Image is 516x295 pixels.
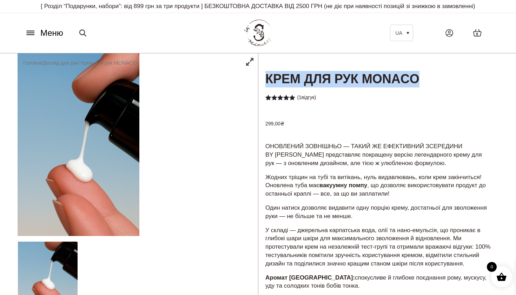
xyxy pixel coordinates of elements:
[265,142,491,167] p: ОНОВЛЕНИЙ ЗОВНІШНЬО — ТАКИЙ ЖЕ ЕФЕКТИВНИЙ ЗСЕРЕДИНИ BY [PERSON_NAME] представляє покращену версію...
[43,60,78,66] a: Догляд для рук
[265,121,284,126] bdi: 299,00
[244,20,272,46] img: BY SADOVSKIY
[23,60,42,66] a: Головна
[396,30,402,36] span: UA
[258,53,498,88] h1: Крем для рук MONACO
[265,173,491,198] p: Жодних тріщин на тубі та витікань, нуль видавлювань, коли крем закінчиться! Оновлена туба має , щ...
[476,31,478,37] span: 0
[265,94,296,100] div: Оцінено в 5.00 з 5
[265,204,491,221] p: Один натиск дозволяє видавити одну порцію крему, достатньої для зволоження руки — не більше та не...
[297,94,316,100] a: (1відгук)
[319,182,368,189] strong: вакуумну помпу
[280,121,284,126] span: ₴
[40,27,63,39] span: Меню
[265,94,268,109] span: 1
[265,274,491,290] p: спокусливе й глибоке поєднання рому, мускусу, уду та солодких тонів бобів тонка.
[23,26,65,40] button: Меню
[390,25,413,41] a: UA
[23,59,137,67] nav: Breadcrumb
[265,274,355,281] strong: Аромат [GEOGRAPHIC_DATA]:
[299,94,302,100] span: 1
[466,22,489,44] a: 0
[265,94,296,125] span: Рейтинг з 5 на основі опитування покупця
[265,226,491,268] p: У складі — джерельна карпатська вода, олії та нано-емульсія, що проникає в глибокі шари шкіри для...
[487,262,497,272] span: 0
